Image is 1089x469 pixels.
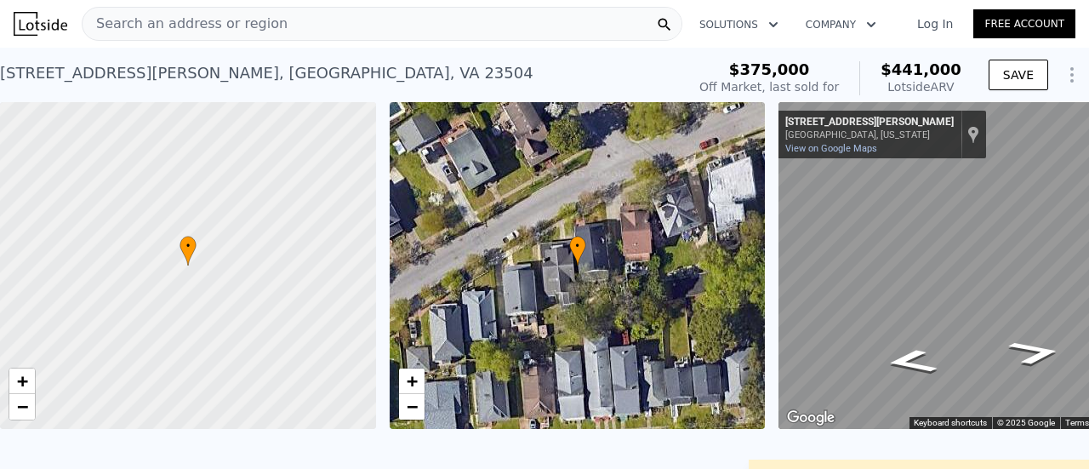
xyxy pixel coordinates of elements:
[785,116,954,129] div: [STREET_ADDRESS][PERSON_NAME]
[783,407,839,429] img: Google
[863,343,959,380] path: Go Northeast, Lucile Ave
[699,78,839,95] div: Off Market, last sold for
[785,129,954,140] div: [GEOGRAPHIC_DATA], [US_STATE]
[406,396,417,417] span: −
[785,143,877,154] a: View on Google Maps
[399,394,425,420] a: Zoom out
[17,396,28,417] span: −
[17,370,28,392] span: +
[9,369,35,394] a: Zoom in
[83,14,288,34] span: Search an address or region
[569,236,586,266] div: •
[881,78,961,95] div: Lotside ARV
[792,9,890,40] button: Company
[1055,58,1089,92] button: Show Options
[967,125,979,144] a: Show location on map
[881,60,961,78] span: $441,000
[14,12,67,36] img: Lotside
[729,60,810,78] span: $375,000
[783,407,839,429] a: Open this area in Google Maps (opens a new window)
[399,369,425,394] a: Zoom in
[406,370,417,392] span: +
[9,394,35,420] a: Zoom out
[973,9,1075,38] a: Free Account
[1065,418,1089,427] a: Terms (opens in new tab)
[686,9,792,40] button: Solutions
[569,238,586,254] span: •
[180,238,197,254] span: •
[989,60,1048,90] button: SAVE
[986,334,1085,371] path: Go Southwest, Lucile Ave
[914,417,987,429] button: Keyboard shortcuts
[997,418,1055,427] span: © 2025 Google
[180,236,197,266] div: •
[897,15,973,32] a: Log In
